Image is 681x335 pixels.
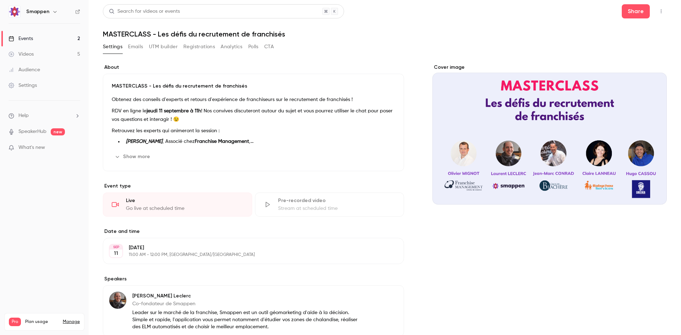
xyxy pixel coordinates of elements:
div: Stream at scheduled time [278,205,395,212]
div: Pre-recorded videoStream at scheduled time [255,192,404,217]
div: Search for videos or events [109,8,180,15]
div: Audience [9,66,40,73]
p: 11:00 AM - 12:00 PM, [GEOGRAPHIC_DATA]/[GEOGRAPHIC_DATA] [129,252,366,258]
p: Obtenez des conseils d'experts et retours d'expérience de franchiseurs sur le recrutement de fran... [112,95,395,104]
span: What's new [18,144,45,151]
span: Plan usage [25,319,59,325]
button: UTM builder [149,41,178,52]
button: Settings [103,41,122,52]
iframe: Noticeable Trigger [72,145,80,151]
p: MASTERCLASS - Les défis du recrutement de franchisés [112,83,395,90]
p: Co-fondateur de Smappen [132,300,358,307]
div: Settings [9,82,37,89]
label: Speakers [103,275,404,283]
button: Show more [112,151,154,162]
div: Go live at scheduled time [126,205,243,212]
li: help-dropdown-opener [9,112,80,119]
li: , Associé chez , [123,138,395,145]
p: [DATE] [129,244,366,251]
h1: MASTERCLASS - Les défis du recrutement de franchisés [103,30,667,38]
a: Manage [63,319,80,325]
span: new [51,128,65,135]
label: About [103,64,404,71]
span: Pro [9,318,21,326]
p: [PERSON_NAME] Leclerc [132,292,358,300]
img: Smappen [9,6,20,17]
button: CTA [264,41,274,52]
div: LiveGo live at scheduled time [103,192,252,217]
div: Pre-recorded video [278,197,395,204]
div: SEP [110,245,122,250]
p: Retrouvez les experts qui animeront la session : [112,127,395,135]
img: Laurent Leclerc [109,292,126,309]
div: Videos [9,51,34,58]
button: Registrations [183,41,215,52]
strong: Franchise Management [195,139,249,144]
button: Emails [128,41,143,52]
h6: Smappen [26,8,49,15]
p: RDV en ligne le ! Nos convives discuteront autour du sujet et vous pourrez utiliser le chat pour ... [112,107,395,124]
strong: jeudi 11 septembre à 11h [146,108,201,113]
button: Polls [248,41,259,52]
label: Cover image [432,64,667,71]
button: Analytics [221,41,243,52]
span: Help [18,112,29,119]
strong: [PERSON_NAME] [126,139,162,144]
div: Live [126,197,243,204]
div: Events [9,35,33,42]
button: Share [622,4,650,18]
p: Leader sur le marché de la franchise, Smappen est un outil géomarketing d'aide à la décision. Sim... [132,309,358,330]
a: SpeakerHub [18,128,46,135]
section: Cover image [432,64,667,205]
p: 11 [114,250,118,257]
p: Event type [103,183,404,190]
label: Date and time [103,228,404,235]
